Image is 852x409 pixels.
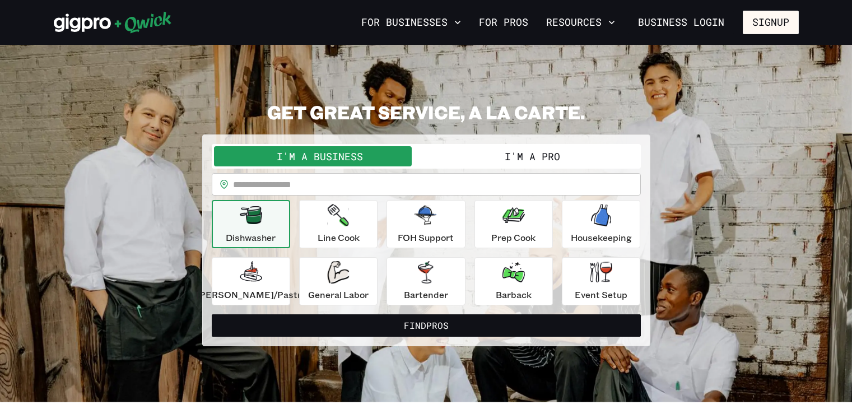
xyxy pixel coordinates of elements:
[743,11,799,34] button: Signup
[387,257,465,305] button: Bartender
[308,288,369,301] p: General Labor
[542,13,620,32] button: Resources
[474,257,553,305] button: Barback
[226,231,276,244] p: Dishwasher
[562,257,640,305] button: Event Setup
[628,11,734,34] a: Business Login
[426,146,639,166] button: I'm a Pro
[562,200,640,248] button: Housekeeping
[299,257,378,305] button: General Labor
[387,200,465,248] button: FOH Support
[214,146,426,166] button: I'm a Business
[212,257,290,305] button: [PERSON_NAME]/Pastry
[491,231,536,244] p: Prep Cook
[571,231,632,244] p: Housekeeping
[299,200,378,248] button: Line Cook
[202,101,650,123] h2: GET GREAT SERVICE, A LA CARTE.
[404,288,448,301] p: Bartender
[196,288,306,301] p: [PERSON_NAME]/Pastry
[474,13,533,32] a: For Pros
[212,314,641,337] button: FindPros
[496,288,532,301] p: Barback
[398,231,454,244] p: FOH Support
[474,200,553,248] button: Prep Cook
[357,13,465,32] button: For Businesses
[318,231,360,244] p: Line Cook
[575,288,627,301] p: Event Setup
[212,200,290,248] button: Dishwasher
